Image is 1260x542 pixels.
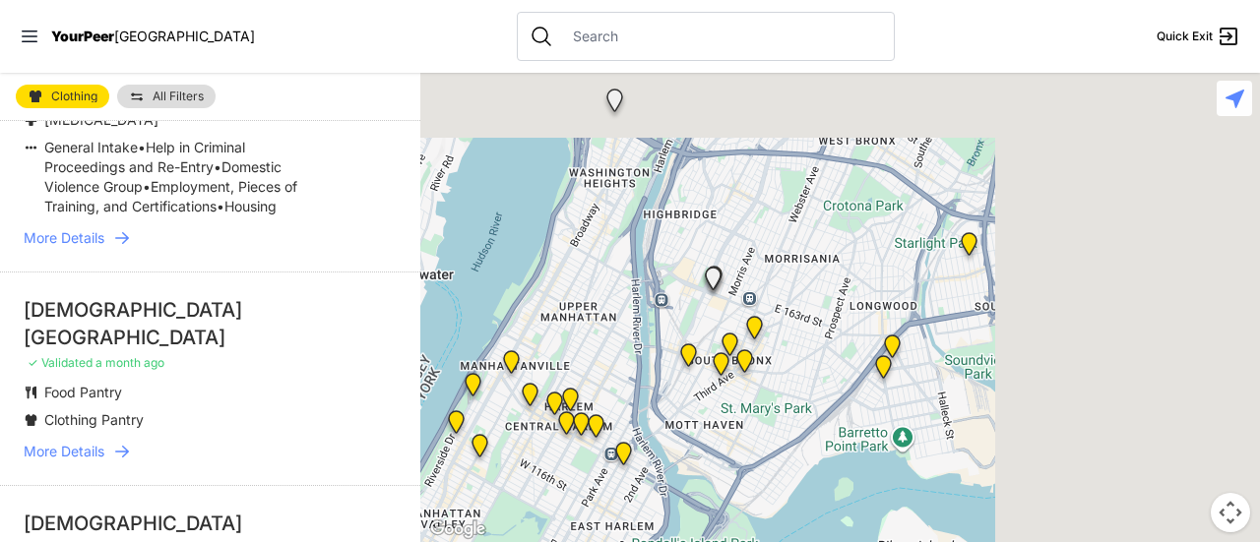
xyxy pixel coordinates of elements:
input: Search [561,27,882,46]
div: The Bronx [718,332,742,364]
span: • [138,139,146,155]
div: Manhattan [558,388,583,419]
div: Ford Hall [444,410,469,442]
span: Food Pantry [44,384,122,400]
div: Harm Reduction Center [676,343,701,375]
div: Living Room 24-Hour Drop-In Center [880,334,905,366]
div: Bronx [702,266,726,297]
a: YourPeer[GEOGRAPHIC_DATA] [51,30,255,42]
div: Main Location [611,442,636,473]
span: More Details [24,228,104,248]
a: More Details [24,228,397,248]
div: Manhattan [569,412,594,444]
img: Google [425,516,490,542]
span: General Intake [44,139,138,155]
div: Bronx [701,267,725,298]
span: • [214,158,221,175]
span: Clothing Pantry [44,411,144,428]
span: [GEOGRAPHIC_DATA] [114,28,255,44]
span: Employment, Pieces of Training, and Certifications [44,178,297,214]
span: ✓ Validated [28,355,93,370]
a: All Filters [117,85,216,108]
span: Housing [224,198,277,214]
a: Quick Exit [1157,25,1240,48]
div: The Cathedral Church of St. John the Divine [468,434,492,465]
a: Open this area in Google Maps (opens a new window) [425,516,490,542]
span: Clothing [51,90,97,102]
div: La Sala Drop-In Center [602,89,627,120]
span: Quick Exit [1157,29,1213,44]
div: Manhattan [461,373,485,404]
button: Map camera controls [1211,493,1250,532]
a: More Details [24,442,397,461]
span: YourPeer [51,28,114,44]
div: Bronx Youth Center (BYC) [742,316,767,347]
a: Clothing [16,85,109,108]
span: More Details [24,442,104,461]
span: a month ago [95,355,164,370]
span: • [217,198,224,214]
div: East Harlem [584,414,608,446]
div: Uptown/Harlem DYCD Youth Drop-in Center [542,391,567,423]
div: East Tremont Head Start [957,232,981,264]
div: [DEMOGRAPHIC_DATA][GEOGRAPHIC_DATA] [24,296,397,351]
span: • [143,178,151,195]
div: The PILLARS – Holistic Recovery Support [518,383,542,414]
div: The Bronx Pride Center [732,349,757,381]
span: All Filters [153,90,204,102]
